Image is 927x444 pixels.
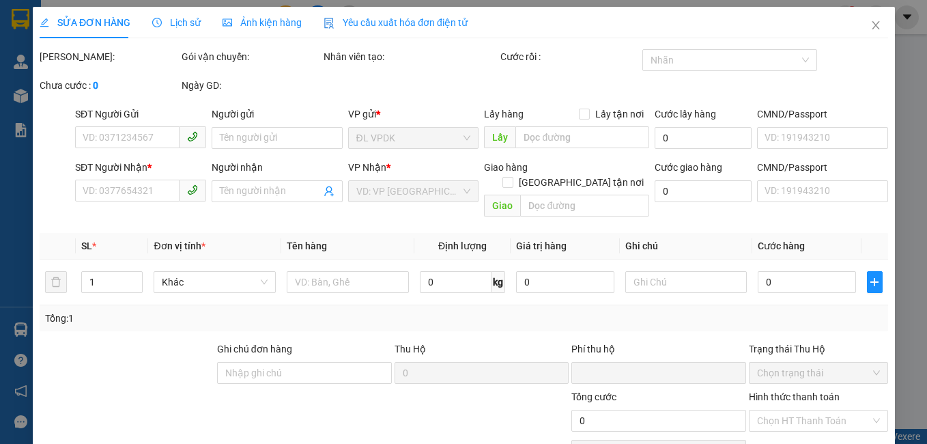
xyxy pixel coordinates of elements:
[323,49,498,64] div: Nhân viên tạo:
[216,362,391,384] input: Ghi chú đơn hàng
[757,107,888,122] div: CMND/Passport
[181,78,320,93] div: Ngày GD:
[154,240,205,251] span: Đơn vị tính
[515,126,649,148] input: Dọc đường
[484,162,528,173] span: Giao hàng
[571,342,746,362] div: Phí thu hộ
[223,17,302,28] span: Ảnh kiện hàng
[93,80,98,91] b: 0
[571,391,616,402] span: Tổng cước
[287,271,409,293] input: VD: Bàn, Ghế
[625,271,747,293] input: Ghi Chú
[40,18,49,27] span: edit
[866,271,882,293] button: plus
[619,233,752,260] th: Ghi chú
[74,160,205,175] div: SĐT Người Nhận
[81,240,92,251] span: SL
[211,160,342,175] div: Người nhận
[186,131,197,142] span: phone
[40,17,130,28] span: SỬA ĐƠN HÀNG
[211,107,342,122] div: Người gửi
[324,18,334,29] img: icon
[484,109,524,120] span: Lấy hàng
[655,109,716,120] label: Cước lấy hàng
[491,271,505,293] span: kg
[347,162,386,173] span: VP Nhận
[758,240,805,251] span: Cước hàng
[749,342,888,357] div: Trạng thái Thu Hộ
[394,344,425,355] span: Thu Hộ
[186,184,197,195] span: phone
[356,128,470,148] span: ĐL VPDK
[181,49,320,64] div: Gói vận chuyển:
[484,195,520,217] span: Giao
[324,17,468,28] span: Yêu cầu xuất hóa đơn điện tử
[867,277,881,288] span: plus
[162,272,268,292] span: Khác
[45,271,67,293] button: delete
[74,107,205,122] div: SĐT Người Gửi
[520,195,649,217] input: Dọc đường
[484,126,515,148] span: Lấy
[323,186,334,197] span: user-add
[223,18,232,27] span: picture
[757,160,888,175] div: CMND/Passport
[513,175,649,190] span: [GEOGRAPHIC_DATA] tận nơi
[590,107,649,122] span: Lấy tận nơi
[516,240,567,251] span: Giá trị hàng
[655,162,722,173] label: Cước giao hàng
[870,20,881,31] span: close
[655,127,752,149] input: Cước lấy hàng
[757,363,880,383] span: Chọn trạng thái
[216,344,291,355] label: Ghi chú đơn hàng
[40,78,179,93] div: Chưa cước :
[438,240,487,251] span: Định lượng
[152,18,162,27] span: clock-circle
[749,391,840,402] label: Hình thức thanh toán
[856,7,894,45] button: Close
[655,180,752,202] input: Cước giao hàng
[45,311,359,326] div: Tổng: 1
[287,240,327,251] span: Tên hàng
[40,49,179,64] div: [PERSON_NAME]:
[500,49,640,64] div: Cước rồi :
[347,107,479,122] div: VP gửi
[152,17,201,28] span: Lịch sử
